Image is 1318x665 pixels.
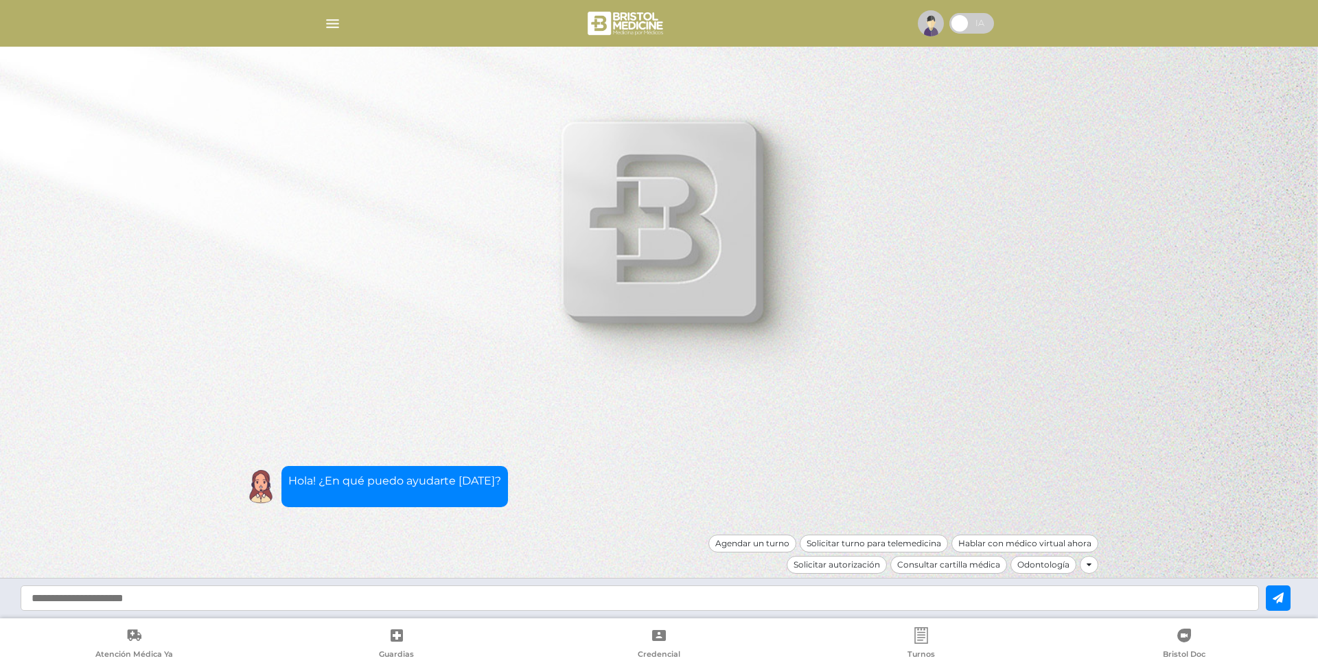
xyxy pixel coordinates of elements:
[907,649,935,662] span: Turnos
[324,15,341,32] img: Cober_menu-lines-white.svg
[3,627,265,662] a: Atención Médica Ya
[787,556,887,574] div: Solicitar autorización
[528,627,790,662] a: Credencial
[95,649,173,662] span: Atención Médica Ya
[379,649,414,662] span: Guardias
[638,649,680,662] span: Credencial
[1053,627,1315,662] a: Bristol Doc
[951,535,1098,552] div: Hablar con médico virtual ahora
[918,10,944,36] img: profile-placeholder.svg
[288,473,501,489] p: Hola! ¿En qué puedo ayudarte [DATE]?
[265,627,527,662] a: Guardias
[708,535,796,552] div: Agendar un turno
[244,469,278,504] img: Cober IA
[586,7,667,40] img: bristol-medicine-blanco.png
[1163,649,1205,662] span: Bristol Doc
[890,556,1007,574] div: Consultar cartilla médica
[800,535,948,552] div: Solicitar turno para telemedicina
[1010,556,1076,574] div: Odontología
[790,627,1052,662] a: Turnos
